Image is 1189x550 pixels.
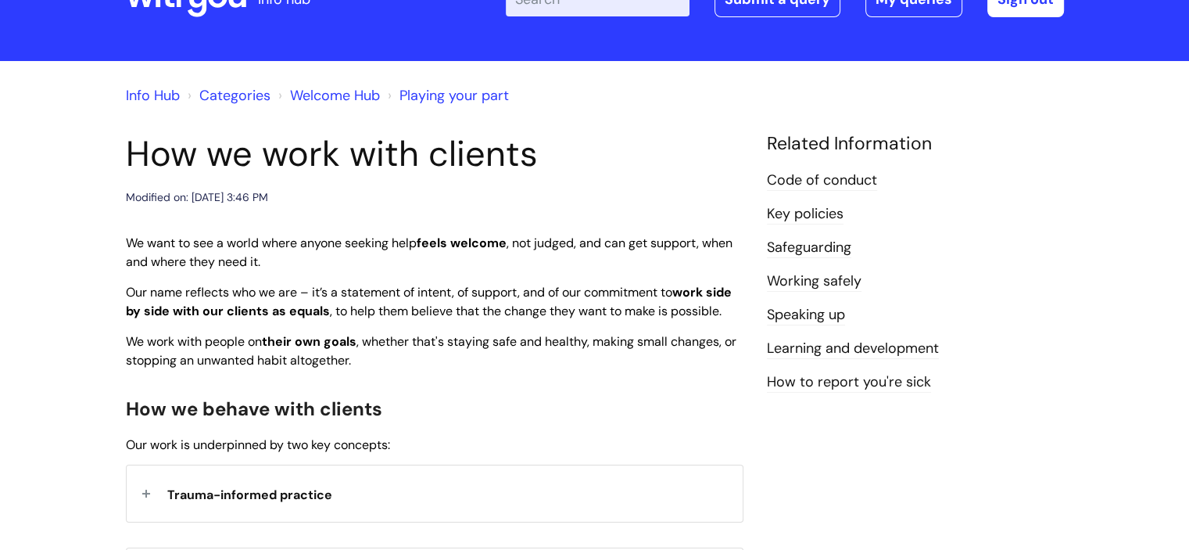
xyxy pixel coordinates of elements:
span: We want to see a world where anyone seeking help , not judged, and can get support, when and wher... [126,235,732,271]
li: Solution home [184,83,270,108]
h1: How we work with clients [126,133,743,175]
span: We work with people on , whether that's staying safe and healthy, making small changes, or stoppi... [126,333,736,369]
a: Safeguarding [767,238,851,258]
a: How to report you're sick [767,372,931,393]
span: Trauma-informed practice [167,487,332,503]
h4: Related Information [767,133,1064,155]
a: Speaking up [767,305,845,325]
strong: their own goals [262,333,356,350]
a: Welcome Hub [290,86,380,105]
a: Key policies [767,204,843,225]
span: Our name reflects who we are – it’s a statement of intent, of support, and of our commitment to ,... [126,284,732,320]
a: Info Hub [126,86,180,105]
li: Playing your part [384,83,509,108]
span: Our work is underpinned by two key concepts: [126,437,390,453]
li: Welcome Hub [274,83,380,108]
a: Learning and development [767,339,939,359]
strong: feels welcome [417,235,507,251]
a: Playing your part [399,86,509,105]
a: Categories [199,86,270,105]
a: Code of conduct [767,171,877,191]
a: Working safely [767,271,861,292]
div: Modified on: [DATE] 3:46 PM [126,188,268,207]
span: How we behave with clients [126,397,382,421]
